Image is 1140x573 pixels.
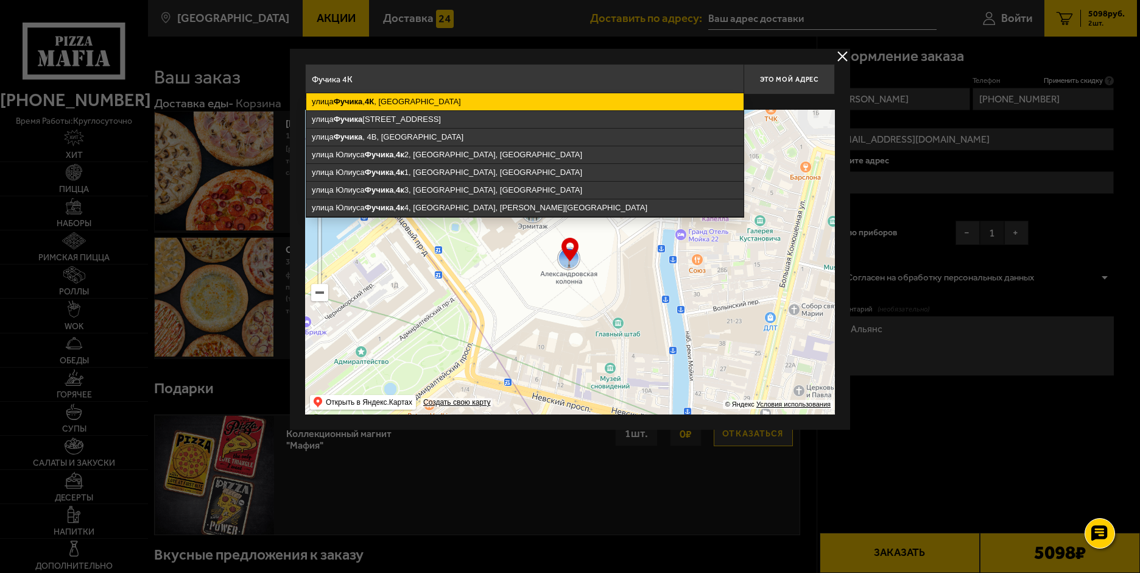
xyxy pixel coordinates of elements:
ymaps: Фучика [365,203,394,212]
span: Это мой адрес [760,76,818,84]
ymaps: улица Юлиуса , 3, [GEOGRAPHIC_DATA], [GEOGRAPHIC_DATA] [306,182,744,199]
ymaps: Фучика [365,150,394,159]
ymaps: 4к [396,185,404,194]
ymaps: 4к [396,168,404,177]
a: Создать свою карту [421,398,493,407]
ymaps: Фучика [334,97,363,106]
ymaps: Фучика [365,185,394,194]
ymaps: Фучика [365,168,394,177]
ymaps: Фучика [334,132,363,141]
ymaps: улица Юлиуса , 1, [GEOGRAPHIC_DATA], [GEOGRAPHIC_DATA] [306,164,744,181]
ymaps: © Яндекс [725,400,755,408]
p: Укажите дом на карте или в поле ввода [305,98,477,107]
button: delivery type [835,49,850,64]
ymaps: улица [STREET_ADDRESS] [306,111,744,128]
a: Условия использования [756,400,831,408]
ymaps: улица Юлиуса , 4, [GEOGRAPHIC_DATA], [PERSON_NAME][GEOGRAPHIC_DATA] [306,199,744,216]
input: Введите адрес доставки [305,64,744,94]
ymaps: улица Юлиуса , 2, [GEOGRAPHIC_DATA], [GEOGRAPHIC_DATA] [306,146,744,163]
ymaps: Открыть в Яндекс.Картах [326,395,412,410]
ymaps: улица , 4В, [GEOGRAPHIC_DATA] [306,129,744,146]
ymaps: 4к [396,150,404,159]
ymaps: Открыть в Яндекс.Картах [310,395,416,410]
ymaps: улица , , [GEOGRAPHIC_DATA] [306,93,744,110]
ymaps: 4К [365,97,374,106]
ymaps: Фучика [334,115,363,124]
button: Это мой адрес [744,64,835,94]
ymaps: 4к [396,203,404,212]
